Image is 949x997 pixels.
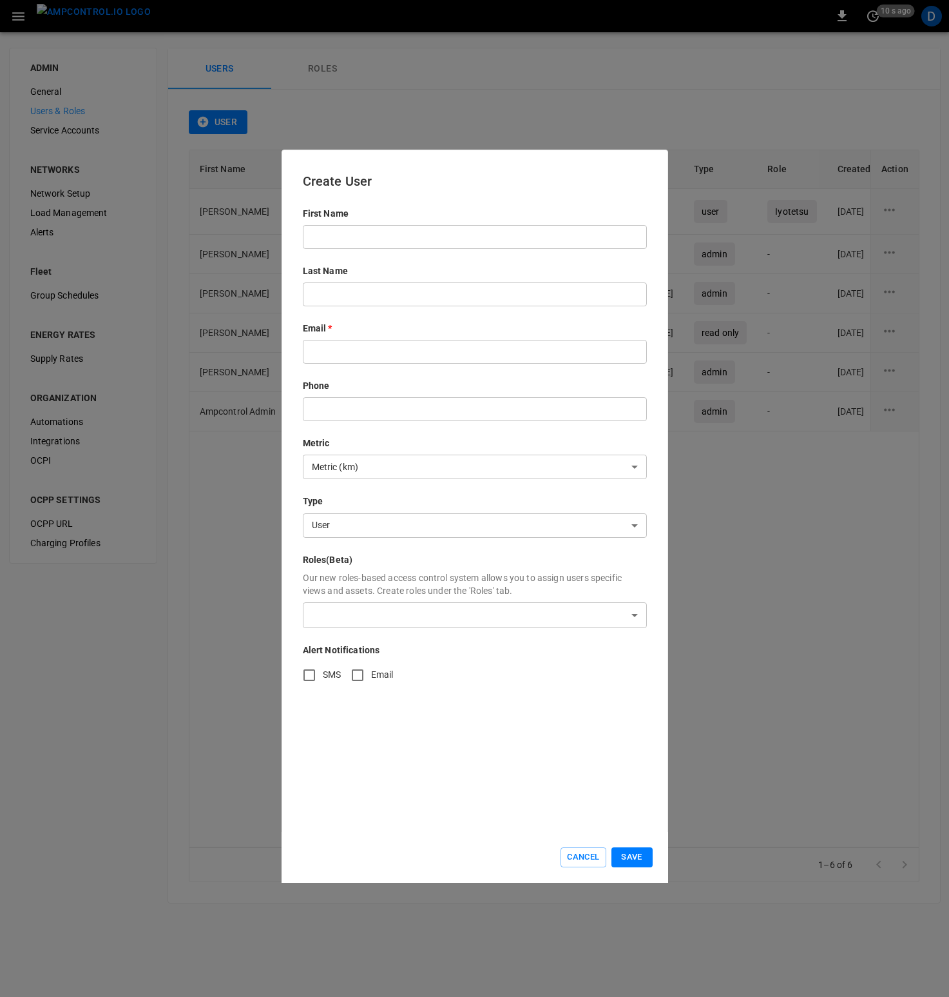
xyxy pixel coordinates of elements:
[303,207,647,220] p: First Name
[303,571,647,597] p: Our new roles-based access control system allows you to assign users specific views and assets. C...
[303,513,647,538] div: User
[303,264,647,277] p: Last Name
[303,553,647,566] p: Roles (Beta)
[303,322,647,335] p: Email
[303,644,647,656] p: Alert Notifications
[303,455,647,479] div: Metric (km)
[371,668,394,682] span: Email
[323,668,341,682] span: SMS
[611,847,653,867] button: Save
[303,437,647,449] p: Metric
[303,379,647,392] p: Phone
[303,495,647,508] p: Type
[561,847,606,867] button: Cancel
[303,171,647,207] h6: Create User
